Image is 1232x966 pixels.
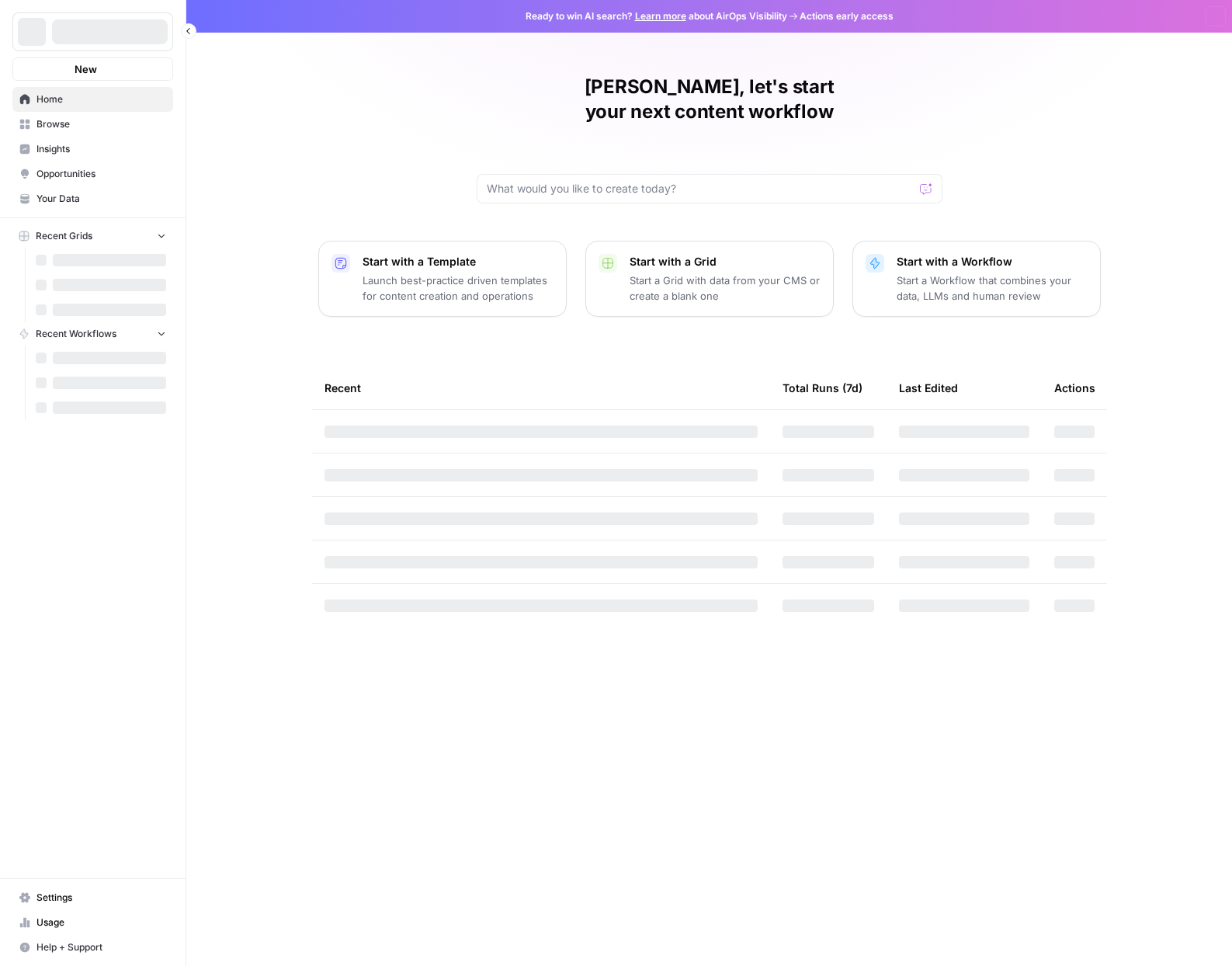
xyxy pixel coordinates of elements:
button: Help + Support [12,935,173,960]
div: Recent [324,367,758,409]
a: Usage [12,910,173,935]
div: Last Edited [899,367,958,409]
span: Actions early access [800,9,894,23]
a: Opportunities [12,162,173,186]
a: Settings [12,885,173,910]
button: Start with a WorkflowStart a Workflow that combines your data, LLMs and human review [852,241,1101,317]
div: Total Runs (7d) [783,367,862,409]
button: Start with a TemplateLaunch best-practice driven templates for content creation and operations [318,241,567,317]
p: Start a Workflow that combines your data, LLMs and human review [897,273,1088,304]
button: Recent Workflows [12,322,173,346]
span: Browse [36,117,166,131]
p: Start with a Template [363,254,554,269]
a: Home [12,87,173,112]
p: Start with a Workflow [897,254,1088,269]
a: Your Data [12,186,173,211]
input: What would you like to create today? [487,181,914,196]
span: Recent Workflows [36,327,116,341]
span: Insights [36,142,166,156]
p: Launch best-practice driven templates for content creation and operations [363,273,554,304]
button: Start with a GridStart a Grid with data from your CMS or create a blank one [585,241,834,317]
span: Opportunities [36,167,166,181]
a: Insights [12,137,173,162]
span: Settings [36,891,166,905]
span: New [75,61,97,77]
a: Browse [12,112,173,137]
div: Actions [1054,367,1095,409]
span: Help + Support [36,940,166,954]
p: Start a Grid with data from your CMS or create a blank one [630,273,821,304]
span: Usage [36,916,166,930]
a: Learn more [635,10,686,22]
span: Recent Grids [36,229,92,243]
button: New [12,57,173,81]
span: Your Data [36,192,166,206]
button: Recent Grids [12,224,173,248]
span: Home [36,92,166,106]
h1: [PERSON_NAME], let's start your next content workflow [477,75,942,124]
span: Ready to win AI search? about AirOps Visibility [526,9,787,23]
p: Start with a Grid [630,254,821,269]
